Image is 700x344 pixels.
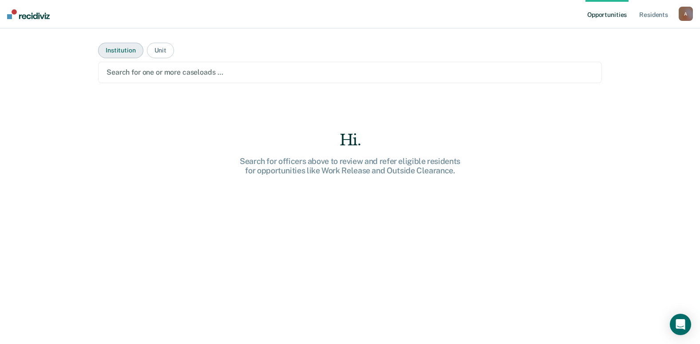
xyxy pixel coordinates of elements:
[670,314,691,335] div: Open Intercom Messenger
[147,43,174,58] button: Unit
[208,156,492,176] div: Search for officers above to review and refer eligible residents for opportunities like Work Rele...
[208,131,492,149] div: Hi.
[679,7,693,21] button: A
[7,9,50,19] img: Recidiviz
[98,43,143,58] button: Institution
